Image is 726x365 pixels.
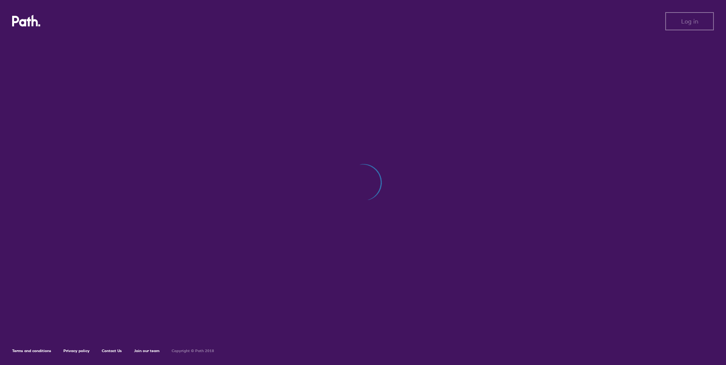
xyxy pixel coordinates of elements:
[134,348,159,353] a: Join our team
[681,18,698,25] span: Log in
[172,349,214,353] h6: Copyright © Path 2018
[102,348,122,353] a: Contact Us
[63,348,90,353] a: Privacy policy
[665,12,714,30] button: Log in
[12,348,51,353] a: Terms and conditions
